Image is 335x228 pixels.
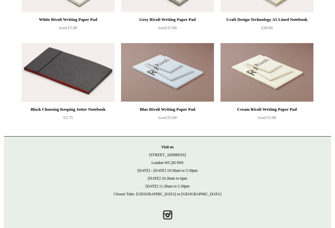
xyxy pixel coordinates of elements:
[123,16,212,24] div: Grey Rivoli Writing Paper Pad
[220,43,313,102] img: Cream Rivoli Writing Paper Pad
[59,26,65,30] span: from
[59,25,77,30] span: £15.00
[23,16,113,24] div: White Rivoli Writing Paper Pad
[22,43,115,102] a: Black Choosing Keeping Jotter Notebook Black Choosing Keeping Jotter Notebook
[158,115,177,120] span: £15.00
[161,145,174,149] strong: Visit us
[22,106,115,132] a: Black Choosing Keeping Jotter Notebook £3.75
[258,115,276,120] span: £15.00
[23,106,113,113] div: Black Choosing Keeping Jotter Notebook
[22,16,115,42] a: White Rivoli Writing Paper Pad from£15.00
[10,143,325,198] p: [STREET_ADDRESS] London WC2H 9NS [DATE] - [DATE] 10:30am to 5:30pm [DATE] 10.30am to 6pm [DATE] 1...
[258,116,264,120] span: from
[121,106,214,132] a: Blue Rivoli Writing Paper Pad from£15.00
[121,16,214,42] a: Grey Rivoli Writing Paper Pad from£15.00
[158,26,165,30] span: from
[261,25,273,30] span: £20.00
[22,43,115,102] img: Black Choosing Keeping Jotter Notebook
[158,116,165,120] span: from
[160,208,175,222] a: Instagram
[220,43,313,102] a: Cream Rivoli Writing Paper Pad Cream Rivoli Writing Paper Pad
[121,43,214,102] a: Blue Rivoli Writing Paper Pad Blue Rivoli Writing Paper Pad
[63,115,73,120] span: £3.75
[121,43,214,102] img: Blue Rivoli Writing Paper Pad
[220,106,313,132] a: Cream Rivoli Writing Paper Pad from£15.00
[158,25,177,30] span: £15.00
[220,16,313,42] a: Craft Design Technology A5 Lined Notebook £20.00
[123,106,212,113] div: Blue Rivoli Writing Paper Pad
[222,16,312,24] div: Craft Design Technology A5 Lined Notebook
[222,106,312,113] div: Cream Rivoli Writing Paper Pad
